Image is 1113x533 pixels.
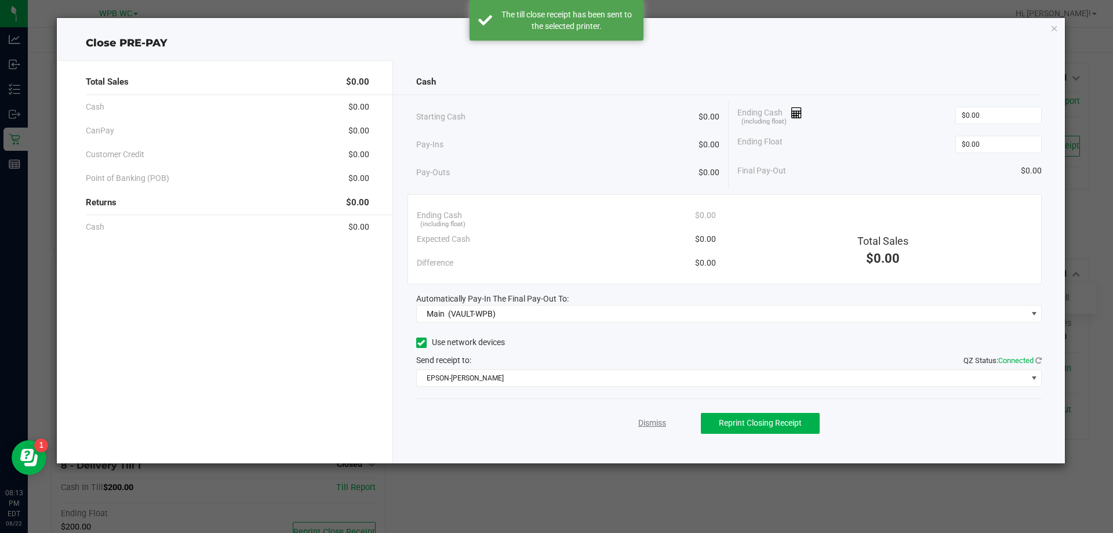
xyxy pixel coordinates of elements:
span: Ending Cash [737,107,802,124]
span: (including float) [741,117,787,127]
span: $0.00 [866,251,900,266]
span: $0.00 [348,221,369,233]
span: $0.00 [699,139,719,151]
span: QZ Status: [963,356,1042,365]
span: Total Sales [857,235,908,247]
span: Cash [86,221,104,233]
span: Cash [416,75,436,89]
span: $0.00 [699,111,719,123]
span: $0.00 [348,148,369,161]
span: $0.00 [348,172,369,184]
span: $0.00 [699,166,719,179]
iframe: Resource center unread badge [34,438,48,452]
span: Connected [998,356,1034,365]
label: Use network devices [416,336,505,349]
span: $0.00 [348,101,369,113]
span: Expected Cash [417,233,470,245]
span: Customer Credit [86,148,144,161]
span: $0.00 [695,209,716,222]
span: Final Pay-Out [737,165,786,177]
span: Automatically Pay-In The Final Pay-Out To: [416,294,569,303]
span: $0.00 [346,196,369,209]
span: Reprint Closing Receipt [719,418,802,427]
iframe: Resource center [12,440,46,475]
div: The till close receipt has been sent to the selected printer. [499,9,635,32]
span: Starting Cash [416,111,465,123]
span: CanPay [86,125,114,137]
a: Dismiss [638,417,666,429]
span: $0.00 [348,125,369,137]
div: Returns [86,190,369,215]
span: $0.00 [695,257,716,269]
div: Close PRE-PAY [57,35,1065,51]
span: Send receipt to: [416,356,471,365]
button: Reprint Closing Receipt [701,413,820,434]
span: Main [427,309,445,318]
span: Point of Banking (POB) [86,172,169,184]
span: $0.00 [695,233,716,245]
span: Ending Float [737,136,783,153]
span: (including float) [420,220,465,230]
span: $0.00 [346,75,369,89]
span: Ending Cash [417,209,462,222]
span: EPSON-[PERSON_NAME] [417,370,1027,386]
span: $0.00 [1021,165,1042,177]
span: Total Sales [86,75,129,89]
span: Pay-Ins [416,139,443,151]
span: Difference [417,257,453,269]
span: Cash [86,101,104,113]
span: (VAULT-WPB) [448,309,496,318]
span: Pay-Outs [416,166,450,179]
